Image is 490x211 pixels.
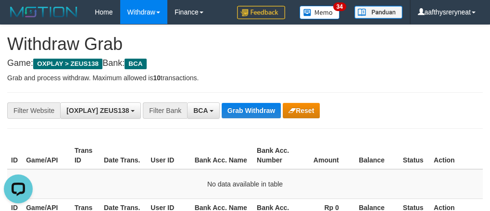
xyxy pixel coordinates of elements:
button: Open LiveChat chat widget [4,4,33,33]
th: Bank Acc. Number [253,142,298,169]
th: Action [430,142,483,169]
th: Game/API [22,142,71,169]
h4: Game: Bank: [7,59,483,68]
th: ID [7,142,22,169]
span: OXPLAY > ZEUS138 [33,59,102,69]
span: BCA [125,59,146,69]
th: Balance [353,142,399,169]
p: Grab and process withdraw. Maximum allowed is transactions. [7,73,483,83]
div: Filter Website [7,102,60,119]
img: MOTION_logo.png [7,5,80,19]
th: Status [399,142,430,169]
button: [OXPLAY] ZEUS138 [60,102,141,119]
h1: Withdraw Grab [7,35,483,54]
span: [OXPLAY] ZEUS138 [66,107,129,114]
th: Amount [298,142,353,169]
td: No data available in table [7,169,483,199]
th: Date Trans. [100,142,147,169]
button: Reset [283,103,320,118]
img: Feedback.jpg [237,6,285,19]
strong: 10 [153,74,161,82]
th: Bank Acc. Name [191,142,253,169]
button: Grab Withdraw [222,103,281,118]
span: 34 [333,2,346,11]
img: panduan.png [354,6,402,19]
img: Button%20Memo.svg [300,6,340,19]
th: User ID [147,142,190,169]
button: BCA [187,102,220,119]
div: Filter Bank [143,102,187,119]
span: BCA [193,107,208,114]
th: Trans ID [71,142,100,169]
